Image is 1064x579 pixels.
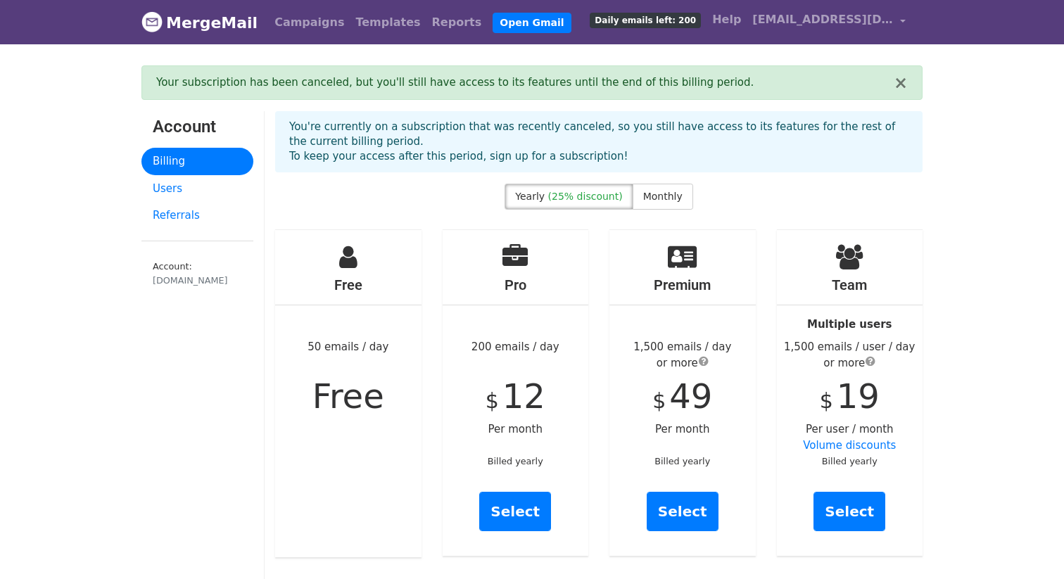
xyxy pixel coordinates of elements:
[777,276,923,293] h4: Team
[141,148,253,175] a: Billing
[669,376,712,416] span: 49
[426,8,488,37] a: Reports
[486,388,499,413] span: $
[777,230,923,556] div: Per user / month
[479,492,551,531] a: Select
[141,11,163,32] img: MergeMail logo
[443,230,589,556] div: 200 emails / day Per month
[275,230,422,558] div: 50 emails / day
[350,8,426,37] a: Templates
[488,456,543,466] small: Billed yearly
[820,388,833,413] span: $
[813,492,885,531] a: Select
[609,276,756,293] h4: Premium
[515,191,545,202] span: Yearly
[652,388,666,413] span: $
[153,117,242,137] h3: Account
[156,75,894,91] div: Your subscription has been canceled, but you'll still have access to its features until the end o...
[707,6,747,34] a: Help
[837,376,880,416] span: 19
[153,261,242,288] small: Account:
[493,13,571,33] a: Open Gmail
[443,276,589,293] h4: Pro
[803,439,896,452] a: Volume discounts
[312,376,384,416] span: Free
[609,339,756,371] div: 1,500 emails / day or more
[752,11,893,28] span: [EMAIL_ADDRESS][DOMAIN_NAME]
[289,120,908,164] p: You're currently on a subscription that was recently canceled, so you still have access to its fe...
[894,75,908,91] button: ×
[747,6,911,39] a: [EMAIL_ADDRESS][DOMAIN_NAME]
[647,492,718,531] a: Select
[141,202,253,229] a: Referrals
[590,13,701,28] span: Daily emails left: 200
[141,175,253,203] a: Users
[777,339,923,371] div: 1,500 emails / user / day or more
[141,8,258,37] a: MergeMail
[548,191,623,202] span: (25% discount)
[502,376,545,416] span: 12
[643,191,683,202] span: Monthly
[609,230,756,556] div: Per month
[584,6,707,34] a: Daily emails left: 200
[275,276,422,293] h4: Free
[153,274,242,287] div: [DOMAIN_NAME]
[269,8,350,37] a: Campaigns
[654,456,710,466] small: Billed yearly
[807,318,892,331] strong: Multiple users
[822,456,878,466] small: Billed yearly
